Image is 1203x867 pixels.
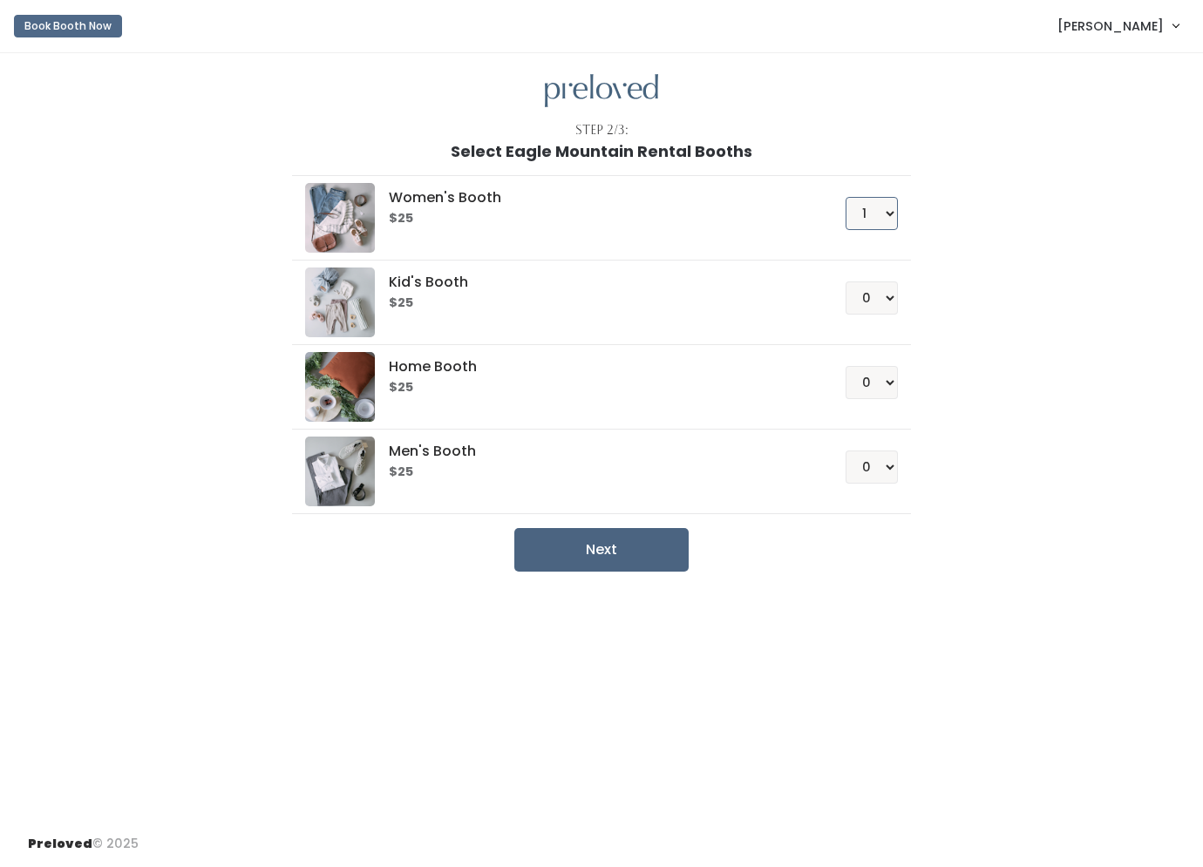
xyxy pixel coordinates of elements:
button: Next [514,528,689,572]
span: Preloved [28,835,92,852]
a: [PERSON_NAME] [1040,7,1196,44]
a: Book Booth Now [14,7,122,45]
img: preloved logo [305,437,375,506]
span: [PERSON_NAME] [1057,17,1164,36]
h1: Select Eagle Mountain Rental Booths [451,143,752,160]
h5: Home Booth [389,359,803,375]
h5: Kid's Booth [389,274,803,290]
h5: Men's Booth [389,444,803,459]
div: © 2025 [28,821,139,853]
img: preloved logo [305,268,375,337]
h6: $25 [389,465,803,479]
img: preloved logo [305,183,375,253]
div: Step 2/3: [575,121,629,139]
h6: $25 [389,381,803,395]
h6: $25 [389,296,803,310]
img: preloved logo [305,352,375,422]
h5: Women's Booth [389,190,803,206]
button: Book Booth Now [14,15,122,37]
h6: $25 [389,212,803,226]
img: preloved logo [545,74,658,108]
